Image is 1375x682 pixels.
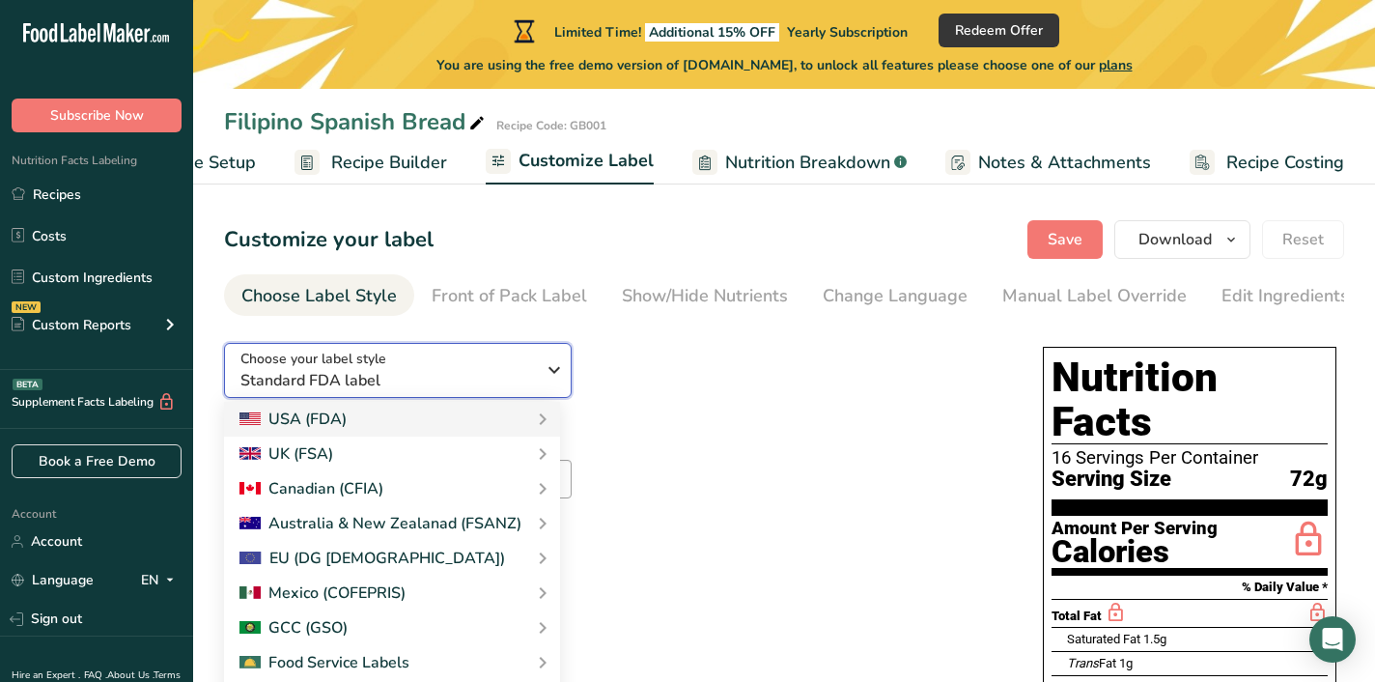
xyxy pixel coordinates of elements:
[1138,228,1212,251] span: Download
[295,141,447,185] a: Recipe Builder
[978,150,1151,176] span: Notes & Attachments
[239,547,505,570] div: EU (DG [DEMOGRAPHIC_DATA])
[12,444,182,478] a: Book a Free Demo
[496,117,606,134] div: Recipe Code: GB001
[1282,228,1324,251] span: Reset
[1052,520,1218,538] div: Amount Per Serving
[1119,656,1133,670] span: 1g
[107,668,154,682] a: About Us .
[945,141,1151,185] a: Notes & Attachments
[939,14,1059,47] button: Redeem Offer
[239,621,261,635] img: 2Q==
[241,283,397,309] div: Choose Label Style
[240,349,386,369] span: Choose your label style
[436,55,1133,75] span: You are using the free demo version of [DOMAIN_NAME], to unlock all features please choose one of...
[239,442,333,466] div: UK (FSA)
[12,668,80,682] a: Hire an Expert .
[141,569,182,592] div: EN
[645,23,779,42] span: Additional 15% OFF
[519,148,654,174] span: Customize Label
[240,369,535,392] span: Standard FDA label
[239,512,521,535] div: Australia & New Zealanad (FSANZ)
[1262,220,1344,259] button: Reset
[1052,355,1328,444] h1: Nutrition Facts
[239,582,406,605] div: Mexico (COFEPRIS)
[1190,141,1344,185] a: Recipe Costing
[84,668,107,682] a: FAQ .
[239,408,347,431] div: USA (FDA)
[432,283,587,309] div: Front of Pack Label
[1052,576,1328,599] section: % Daily Value *
[1027,220,1103,259] button: Save
[1309,616,1356,663] div: Open Intercom Messenger
[1226,150,1344,176] span: Recipe Costing
[50,105,144,126] span: Subscribe Now
[1067,656,1116,670] span: Fat
[725,150,890,176] span: Nutrition Breakdown
[12,99,182,132] button: Subscribe Now
[224,343,572,398] button: Choose your label style Standard FDA label
[224,224,434,256] h1: Customize your label
[1290,468,1328,492] span: 72g
[151,150,256,176] span: Recipe Setup
[1067,656,1099,670] i: Trans
[12,563,94,597] a: Language
[331,150,447,176] span: Recipe Builder
[12,315,131,335] div: Custom Reports
[486,139,654,185] a: Customize Label
[1052,538,1218,566] div: Calories
[13,379,42,390] div: BETA
[239,651,409,674] div: Food Service Labels
[1052,609,1102,623] span: Total Fat
[1143,632,1166,646] span: 1.5g
[787,23,908,42] span: Yearly Subscription
[622,283,788,309] div: Show/Hide Nutrients
[692,141,907,185] a: Nutrition Breakdown
[1067,632,1140,646] span: Saturated Fat
[1114,220,1250,259] button: Download
[1002,283,1187,309] div: Manual Label Override
[239,616,348,639] div: GCC (GSO)
[1099,56,1133,74] span: plans
[510,19,908,43] div: Limited Time!
[1048,228,1082,251] span: Save
[1052,468,1171,492] span: Serving Size
[823,283,968,309] div: Change Language
[955,20,1043,41] span: Redeem Offer
[12,301,41,313] div: NEW
[1052,448,1328,468] div: 16 Servings Per Container
[239,477,383,500] div: Canadian (CFIA)
[224,104,489,139] div: Filipino Spanish Bread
